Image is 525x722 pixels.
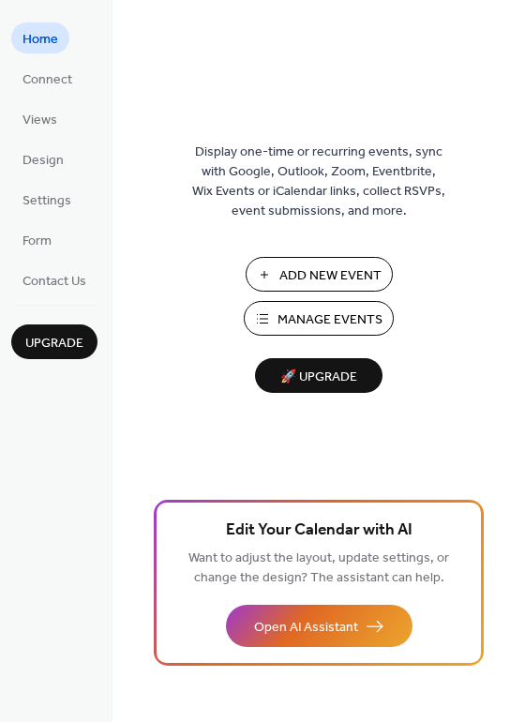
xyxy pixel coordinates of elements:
[22,232,52,251] span: Form
[266,365,371,390] span: 🚀 Upgrade
[22,151,64,171] span: Design
[22,191,71,211] span: Settings
[255,358,382,393] button: 🚀 Upgrade
[226,518,412,544] span: Edit Your Calendar with AI
[11,103,68,134] a: Views
[22,111,57,130] span: Views
[11,184,82,215] a: Settings
[22,272,86,292] span: Contact Us
[11,23,69,53] a: Home
[188,546,449,591] span: Want to adjust the layout, update settings, or change the design? The assistant can help.
[11,143,75,174] a: Design
[226,605,412,647] button: Open AI Assistant
[11,324,97,359] button: Upgrade
[11,264,97,295] a: Contact Us
[279,266,382,286] span: Add New Event
[192,143,445,221] span: Display one-time or recurring events, sync with Google, Outlook, Zoom, Eventbrite, Wix Events or ...
[22,30,58,50] span: Home
[254,618,358,638] span: Open AI Assistant
[277,310,382,330] span: Manage Events
[246,257,393,292] button: Add New Event
[25,334,83,353] span: Upgrade
[244,301,394,336] button: Manage Events
[22,70,72,90] span: Connect
[11,63,83,94] a: Connect
[11,224,63,255] a: Form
